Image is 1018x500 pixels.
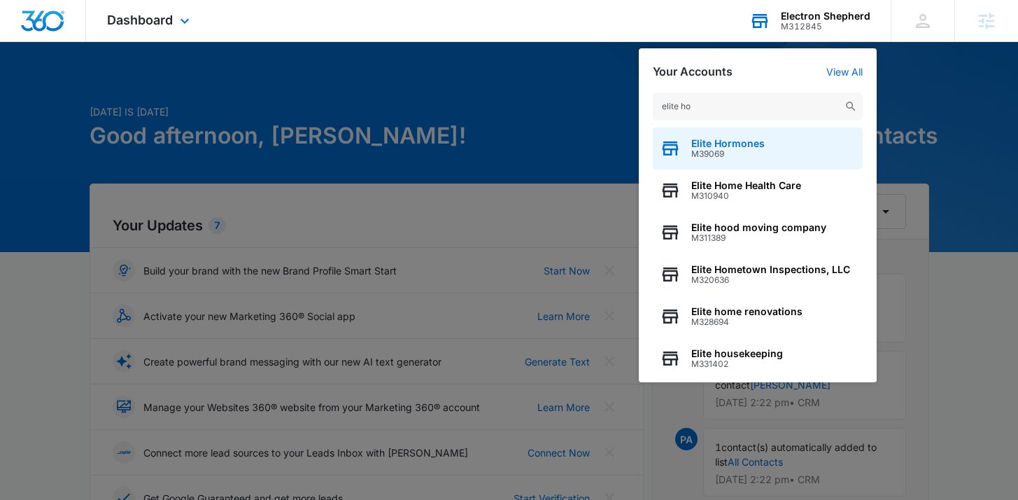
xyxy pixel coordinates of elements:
button: Elite hood moving companyM311389 [653,211,863,254]
span: M311389 [691,233,826,243]
div: account name [781,11,870,22]
span: Dashboard [107,13,173,27]
h2: Your Accounts [653,65,733,78]
span: Elite home renovations [691,306,803,317]
button: Elite Home Health CareM310940 [653,169,863,211]
span: M331402 [691,359,783,369]
span: Elite Home Health Care [691,180,801,191]
span: Elite Hormones [691,138,765,149]
input: Search Accounts [653,92,863,120]
div: account id [781,22,870,32]
span: M39069 [691,149,765,159]
span: M310940 [691,191,801,201]
a: View All [826,66,863,78]
button: Elite Hometown Inspections, LLCM320636 [653,254,863,296]
span: Elite Hometown Inspections, LLC [691,264,850,275]
button: Elite housekeepingM331402 [653,338,863,380]
span: M328694 [691,317,803,327]
button: Elite HormonesM39069 [653,127,863,169]
span: Elite hood moving company [691,222,826,233]
button: Elite home renovationsM328694 [653,296,863,338]
span: Elite housekeeping [691,348,783,359]
span: M320636 [691,275,850,285]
